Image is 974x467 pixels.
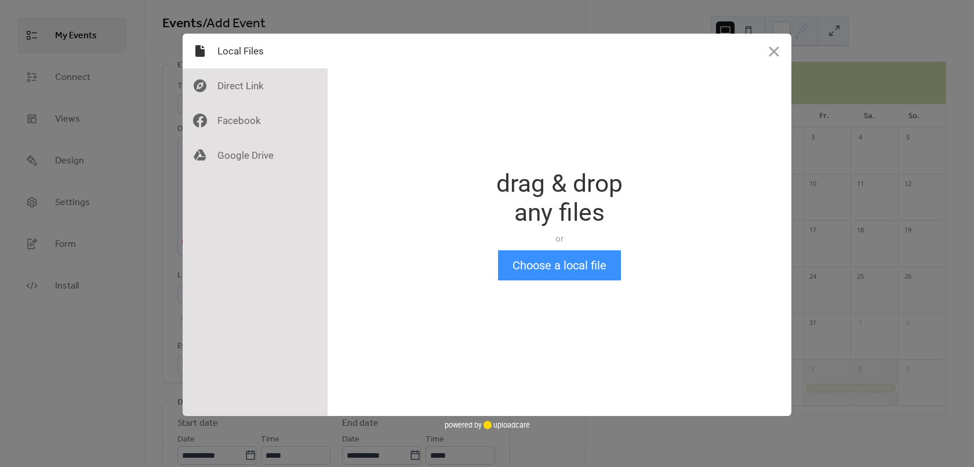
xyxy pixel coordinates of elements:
div: Local Files [183,34,328,68]
button: Choose a local file [498,250,621,280]
div: or [496,233,623,245]
div: powered by [445,416,530,433]
div: drag & drop any files [496,169,623,227]
button: Close [757,34,791,68]
div: Direct Link [183,68,328,103]
a: uploadcare [482,421,530,429]
div: Facebook [183,103,328,138]
div: Google Drive [183,138,328,173]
